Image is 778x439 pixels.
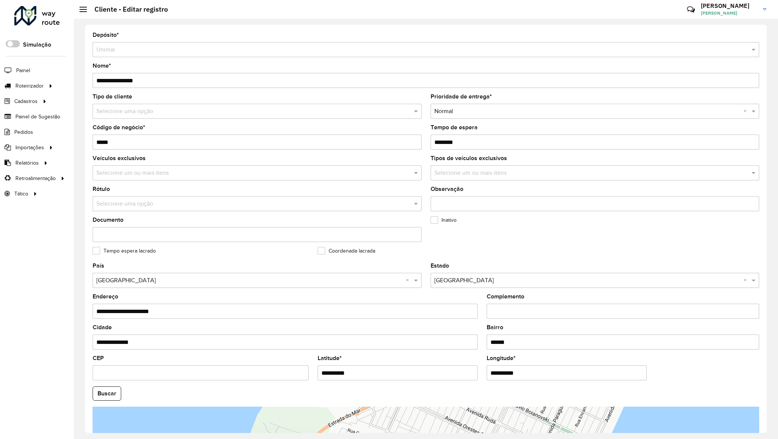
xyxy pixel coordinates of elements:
label: Latitude [318,354,342,363]
span: [PERSON_NAME] [701,10,757,17]
label: Tipo de cliente [93,92,132,101]
span: Cadastros [14,97,38,105]
label: Rótulo [93,185,110,194]
span: Clear all [743,107,750,116]
label: Veículos exclusivos [93,154,146,163]
label: Tipos de veículos exclusivos [431,154,507,163]
span: Clear all [743,276,750,285]
label: Complemento [487,292,524,301]
label: Documento [93,215,123,224]
a: Contato Rápido [683,2,699,18]
span: Clear all [406,276,412,285]
button: Buscar [93,386,121,401]
label: Bairro [487,323,503,332]
label: Inativo [431,216,457,224]
label: Tempo espera lacrado [93,247,156,255]
span: Relatórios [15,159,39,167]
label: Código de negócio [93,123,145,132]
label: Cidade [93,323,112,332]
label: CEP [93,354,104,363]
span: Painel [16,67,30,74]
span: Painel de Sugestão [15,113,60,121]
label: Coordenada lacrada [318,247,375,255]
span: Importações [15,144,44,151]
span: Retroalimentação [15,174,56,182]
label: País [93,261,104,270]
span: Pedidos [14,128,33,136]
span: Roteirizador [15,82,44,90]
label: Estado [431,261,449,270]
label: Observação [431,185,463,194]
label: Depósito [93,30,119,39]
label: Simulação [23,40,51,49]
span: Tático [14,190,28,198]
h3: [PERSON_NAME] [701,2,757,9]
label: Endereço [93,292,118,301]
label: Prioridade de entrega [431,92,492,101]
label: Tempo de espera [431,123,478,132]
label: Longitude [487,354,516,363]
label: Nome [93,61,111,70]
h2: Cliente - Editar registro [87,5,168,14]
